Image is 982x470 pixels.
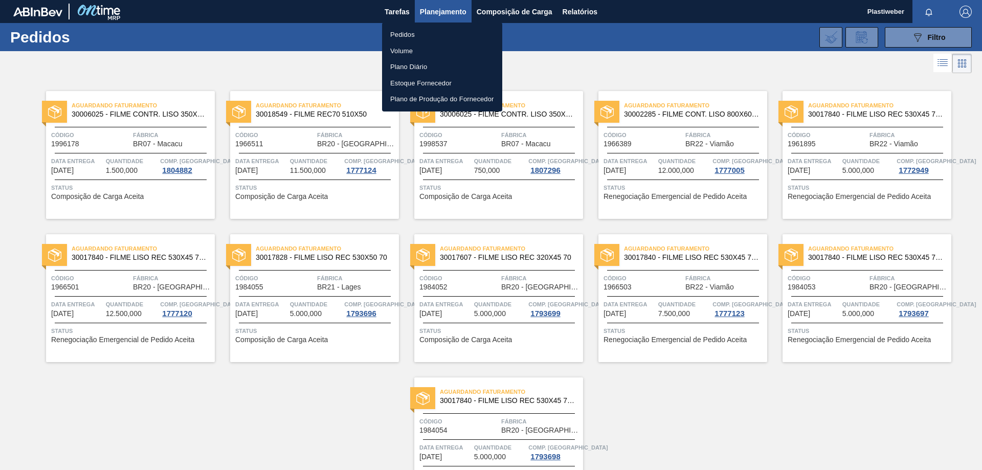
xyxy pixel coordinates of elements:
a: Pedidos [382,27,502,43]
a: Plano Diário [382,59,502,75]
a: Plano de Produção do Fornecedor [382,91,502,107]
a: Estoque Fornecedor [382,75,502,92]
a: Volume [382,43,502,59]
